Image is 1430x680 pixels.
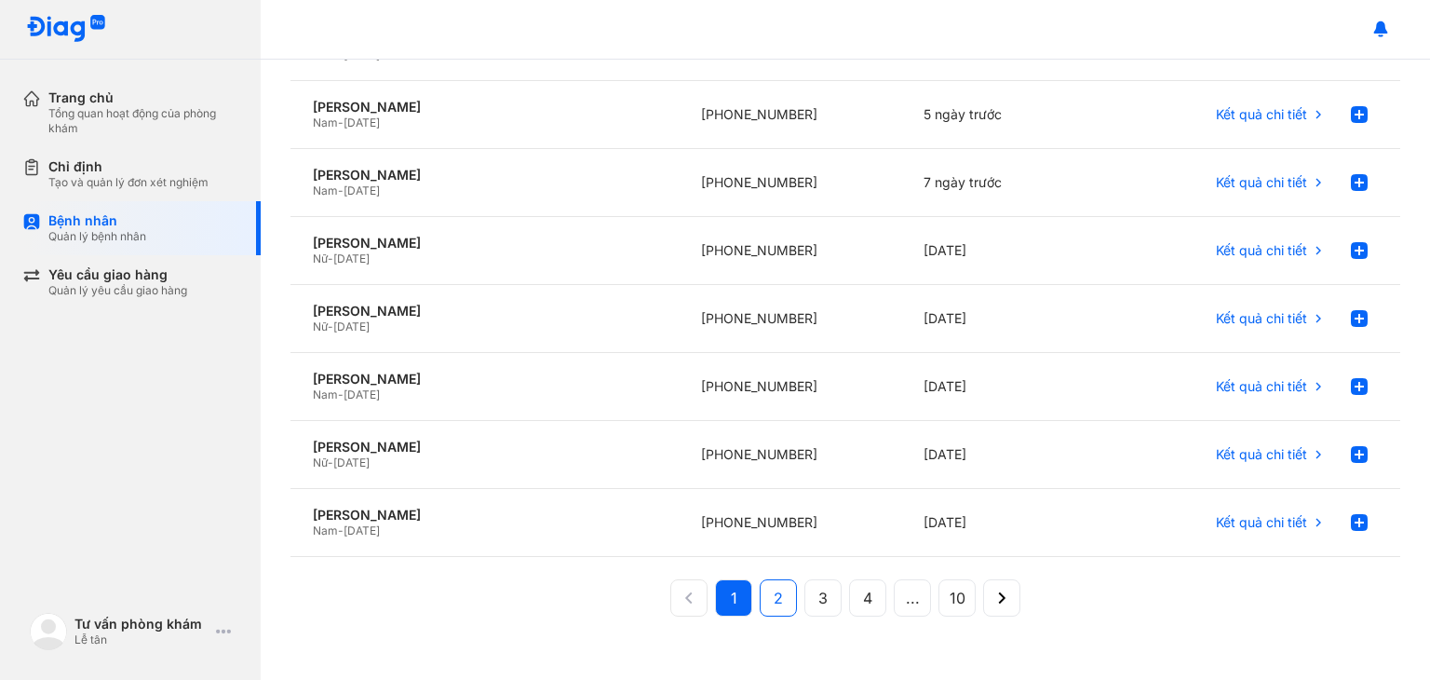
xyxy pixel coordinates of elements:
[333,252,370,265] span: [DATE]
[338,388,344,401] span: -
[1216,378,1307,395] span: Kết quả chi tiết
[818,587,828,609] span: 3
[313,320,328,333] span: Nữ
[48,266,187,283] div: Yêu cầu giao hàng
[901,285,1123,353] div: [DATE]
[313,371,656,388] div: [PERSON_NAME]
[901,421,1123,489] div: [DATE]
[774,587,783,609] span: 2
[715,579,752,617] button: 1
[48,89,238,106] div: Trang chủ
[938,579,976,617] button: 10
[48,229,146,244] div: Quản lý bệnh nhân
[313,456,328,469] span: Nữ
[313,184,338,197] span: Nam
[901,489,1123,557] div: [DATE]
[849,579,886,617] button: 4
[344,524,380,537] span: [DATE]
[338,524,344,537] span: -
[313,235,656,252] div: [PERSON_NAME]
[338,116,344,129] span: -
[338,184,344,197] span: -
[313,99,656,116] div: [PERSON_NAME]
[344,116,380,129] span: [DATE]
[1216,446,1307,463] span: Kết quả chi tiết
[950,587,965,609] span: 10
[906,587,920,609] span: ...
[313,303,656,320] div: [PERSON_NAME]
[760,579,797,617] button: 2
[48,283,187,298] div: Quản lý yêu cầu giao hàng
[313,507,656,524] div: [PERSON_NAME]
[901,81,1123,149] div: 5 ngày trước
[313,167,656,184] div: [PERSON_NAME]
[679,149,900,217] div: [PHONE_NUMBER]
[894,579,931,617] button: ...
[679,421,900,489] div: [PHONE_NUMBER]
[313,524,338,537] span: Nam
[901,149,1123,217] div: 7 ngày trước
[30,613,67,650] img: logo
[1216,106,1307,123] span: Kết quả chi tiết
[679,217,900,285] div: [PHONE_NUMBER]
[863,587,872,609] span: 4
[48,175,209,190] div: Tạo và quản lý đơn xét nghiệm
[333,456,370,469] span: [DATE]
[328,456,333,469] span: -
[26,15,106,44] img: logo
[74,616,209,632] div: Tư vấn phòng khám
[901,353,1123,421] div: [DATE]
[313,439,656,456] div: [PERSON_NAME]
[679,489,900,557] div: [PHONE_NUMBER]
[901,217,1123,285] div: [DATE]
[679,81,900,149] div: [PHONE_NUMBER]
[313,252,328,265] span: Nữ
[731,587,737,609] span: 1
[74,632,209,647] div: Lễ tân
[328,320,333,333] span: -
[1216,310,1307,327] span: Kết quả chi tiết
[313,388,338,401] span: Nam
[804,579,842,617] button: 3
[48,158,209,175] div: Chỉ định
[344,184,380,197] span: [DATE]
[313,116,338,129] span: Nam
[1216,174,1307,191] span: Kết quả chi tiết
[328,252,333,265] span: -
[48,106,238,136] div: Tổng quan hoạt động của phòng khám
[679,353,900,421] div: [PHONE_NUMBER]
[1216,514,1307,531] span: Kết quả chi tiết
[679,285,900,353] div: [PHONE_NUMBER]
[48,212,146,229] div: Bệnh nhân
[333,320,370,333] span: [DATE]
[1216,242,1307,259] span: Kết quả chi tiết
[344,388,380,401] span: [DATE]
